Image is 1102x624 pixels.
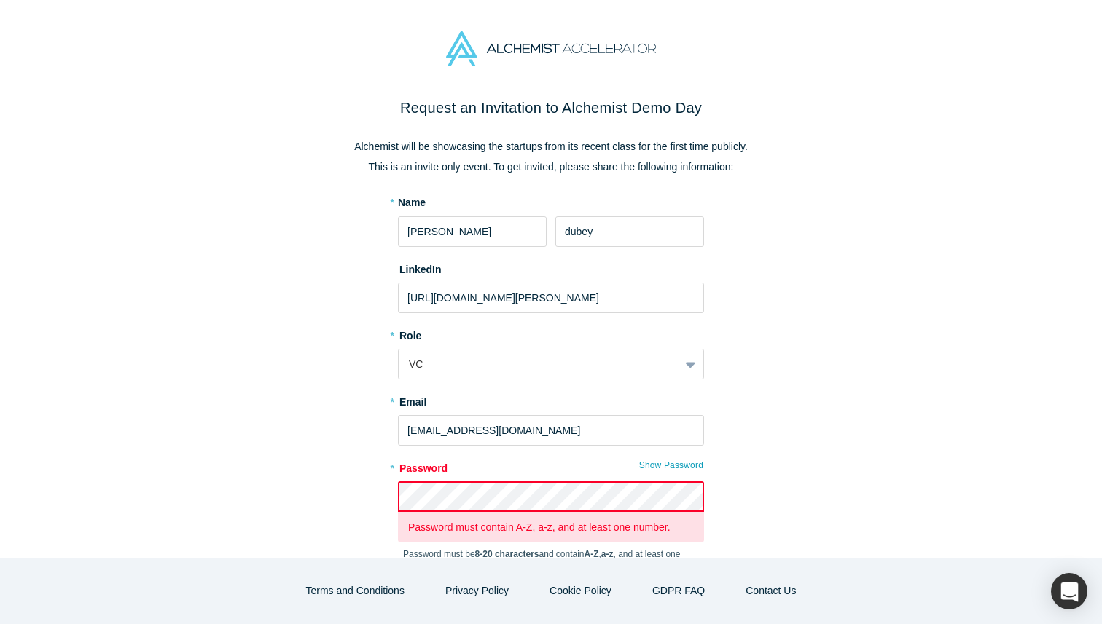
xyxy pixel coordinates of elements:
label: Name [398,195,426,210]
h2: Request an Invitation to Alchemist Demo Day [245,97,857,119]
strong: A-Z [585,549,599,559]
p: Password must contain A-Z, a-z, and at least one number. [408,520,694,535]
label: Password [398,456,704,476]
strong: a-z [601,549,614,559]
p: Alchemist will be showcasing the startups from its recent class for the first time publicly. [245,139,857,154]
div: VC [409,357,669,372]
img: Alchemist Accelerator Logo [446,31,656,66]
label: Email [398,390,704,410]
p: This is an invite only event. To get invited, please share the following information: [245,159,857,175]
button: Cookie Policy [534,578,627,604]
button: Show Password [638,456,704,475]
input: First Name [398,216,547,247]
label: Role [398,323,704,344]
a: GDPR FAQ [637,578,720,604]
button: Contact Us [730,578,811,604]
strong: 8-20 characters [475,549,539,559]
p: Password must be and contain , , and at least one number. [403,548,699,574]
button: Privacy Policy [430,578,524,604]
button: Terms and Conditions [291,578,420,604]
label: LinkedIn [398,257,442,277]
input: Last Name [555,216,704,247]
